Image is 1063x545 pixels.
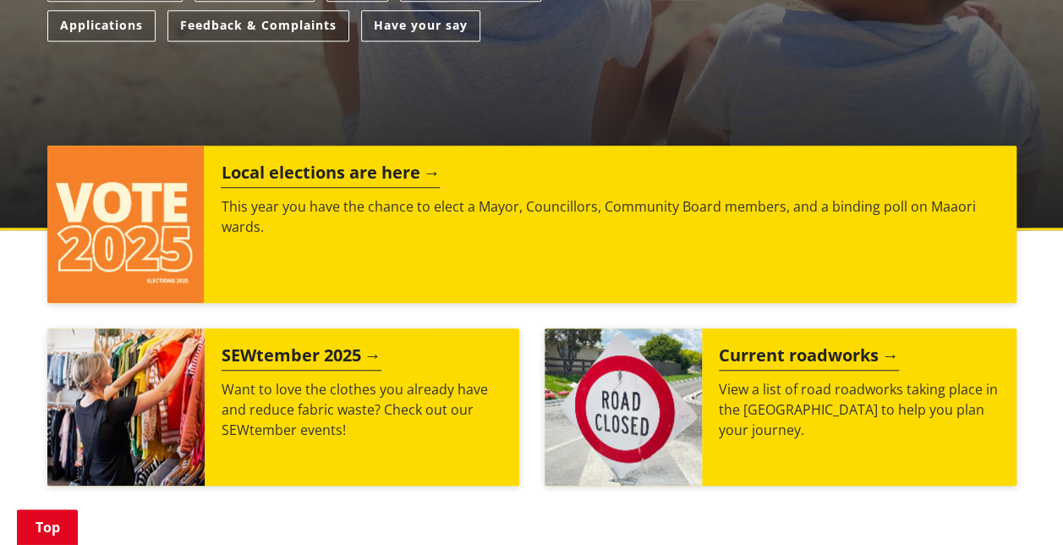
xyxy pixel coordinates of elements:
p: Want to love the clothes you already have and reduce fabric waste? Check out our SEWtember events! [222,379,502,440]
p: This year you have the chance to elect a Mayor, Councillors, Community Board members, and a bindi... [221,196,999,237]
img: Vote 2025 [47,146,205,303]
a: Feedback & Complaints [167,10,349,41]
h2: SEWtember 2025 [222,345,381,371]
a: Top [17,509,78,545]
h2: Current roadworks [719,345,899,371]
img: SEWtember [47,328,205,486]
iframe: Messenger Launcher [985,474,1046,535]
img: Road closed sign [545,328,702,486]
a: SEWtember 2025 Want to love the clothes you already have and reduce fabric waste? Check out our S... [47,328,519,486]
h2: Local elections are here [221,162,440,188]
a: Have your say [361,10,480,41]
p: View a list of road roadworks taking place in the [GEOGRAPHIC_DATA] to help you plan your journey. [719,379,1000,440]
a: Current roadworks View a list of road roadworks taking place in the [GEOGRAPHIC_DATA] to help you... [545,328,1016,486]
a: Local elections are here This year you have the chance to elect a Mayor, Councillors, Community B... [47,146,1016,303]
a: Applications [47,10,156,41]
